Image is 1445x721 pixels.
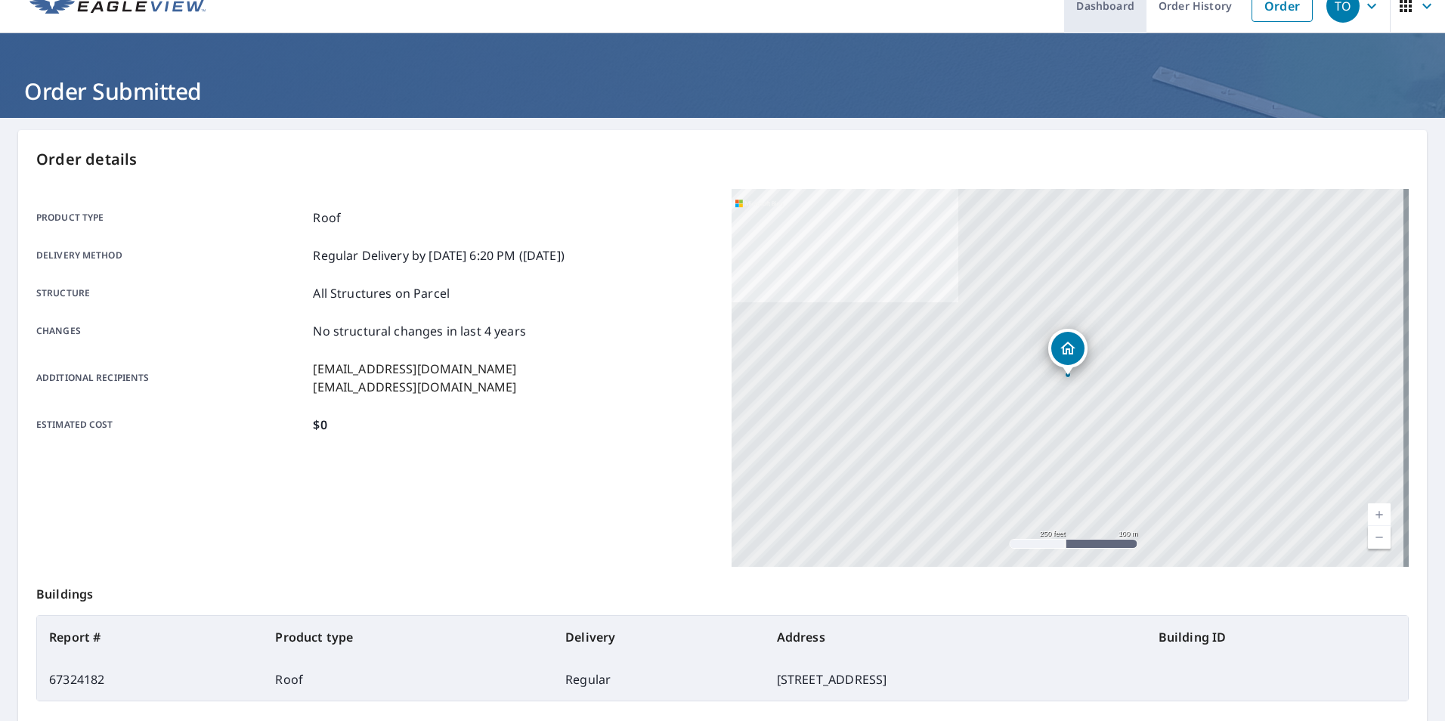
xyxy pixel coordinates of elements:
[36,246,307,265] p: Delivery method
[37,616,263,658] th: Report #
[313,360,516,378] p: [EMAIL_ADDRESS][DOMAIN_NAME]
[313,322,526,340] p: No structural changes in last 4 years
[18,76,1427,107] h1: Order Submitted
[1368,526,1391,549] a: Current Level 17, Zoom Out
[313,246,564,265] p: Regular Delivery by [DATE] 6:20 PM ([DATE])
[36,567,1409,615] p: Buildings
[37,658,263,701] td: 67324182
[1368,503,1391,526] a: Current Level 17, Zoom In
[553,616,765,658] th: Delivery
[36,416,307,434] p: Estimated cost
[1146,616,1408,658] th: Building ID
[263,658,553,701] td: Roof
[313,378,516,396] p: [EMAIL_ADDRESS][DOMAIN_NAME]
[36,284,307,302] p: Structure
[36,322,307,340] p: Changes
[36,148,1409,171] p: Order details
[765,658,1146,701] td: [STREET_ADDRESS]
[313,209,341,227] p: Roof
[36,209,307,227] p: Product type
[36,360,307,396] p: Additional recipients
[313,416,326,434] p: $0
[1048,329,1088,376] div: Dropped pin, building 1, Residential property, 5787 Old Lucerne Park Rd Winter Haven, FL 33881
[553,658,765,701] td: Regular
[263,616,553,658] th: Product type
[313,284,450,302] p: All Structures on Parcel
[765,616,1146,658] th: Address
